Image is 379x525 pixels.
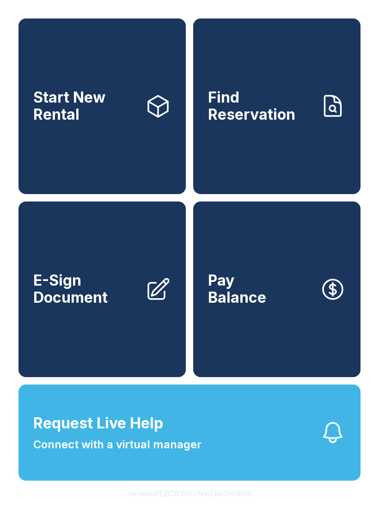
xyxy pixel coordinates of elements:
span: Find Reservation [208,89,312,123]
span: Start New Rental [33,89,138,123]
button: Request Live HelpConnect with a virtual manager [18,385,361,481]
a: Find Reservation [193,18,361,194]
a: E-Sign Document [18,201,186,377]
span: E-Sign Document [33,272,138,306]
span: Pay Balance [208,272,266,306]
span: Connect with a virtual manager [33,436,202,453]
a: PayBalance [193,201,361,377]
span: Request Live Help [33,412,163,434]
a: Start New Rental [18,18,186,194]
button: VersionPE2CWShLHxwLdo7nhiB05 [120,481,259,507]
